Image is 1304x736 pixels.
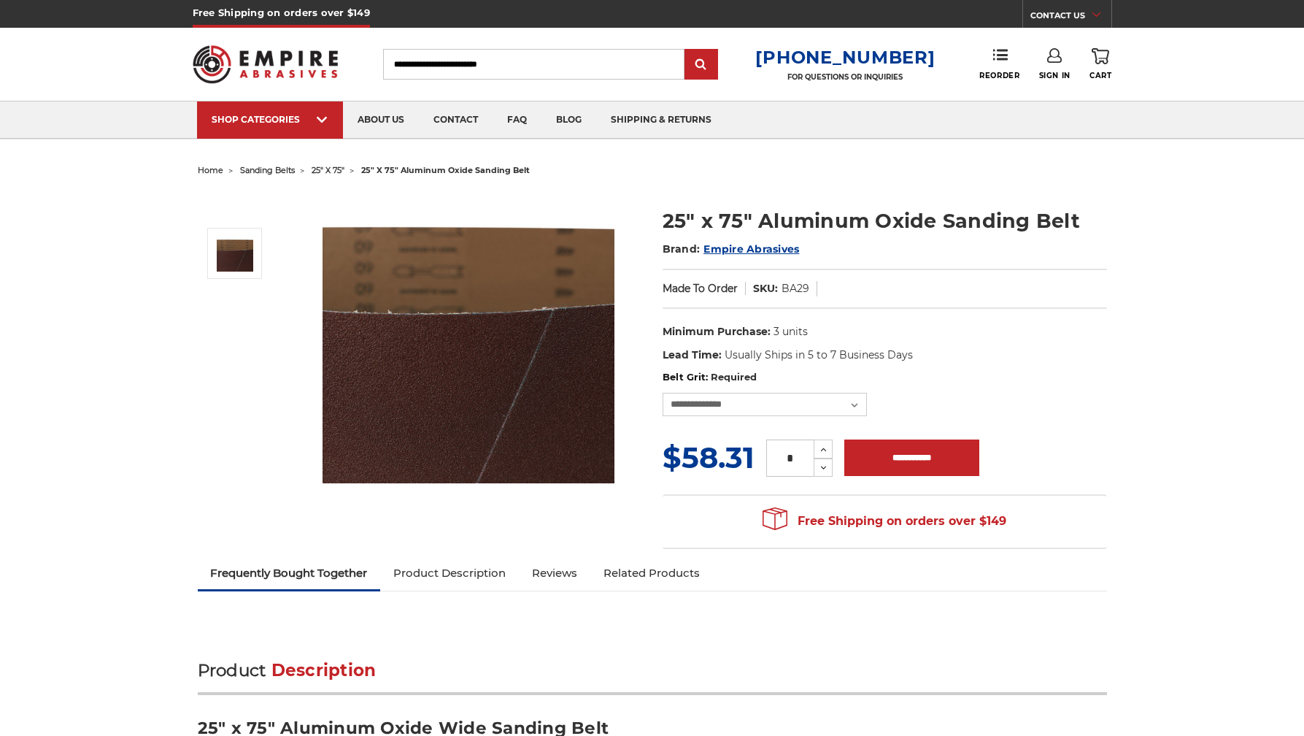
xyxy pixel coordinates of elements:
a: Reviews [519,557,590,589]
span: Reorder [979,71,1019,80]
a: Cart [1089,48,1111,80]
img: 25" x 75" Aluminum Oxide Sanding Belt [217,235,253,272]
dd: BA29 [782,281,809,296]
a: Reorder [979,48,1019,80]
div: SHOP CATEGORIES [212,114,328,125]
a: sanding belts [240,165,295,175]
span: Product [198,660,266,681]
img: Empire Abrasives [193,36,339,93]
p: FOR QUESTIONS OR INQUIRIES [755,72,935,82]
span: Made To Order [663,282,738,295]
dt: Lead Time: [663,348,722,363]
dt: SKU: [753,281,778,296]
a: faq [493,101,541,139]
label: Belt Grit: [663,370,1107,385]
a: home [198,165,223,175]
a: Frequently Bought Together [198,557,381,589]
a: [PHONE_NUMBER] [755,47,935,68]
span: $58.31 [663,440,755,475]
a: contact [419,101,493,139]
span: Brand: [663,242,701,256]
a: Related Products [590,557,713,589]
dt: Minimum Purchase: [663,324,771,340]
a: shipping & returns [596,101,726,139]
img: 25" x 75" Aluminum Oxide Sanding Belt [323,191,614,483]
span: Cart [1089,71,1111,80]
dd: 3 units [773,324,808,340]
a: Product Description [380,557,519,589]
a: CONTACT US [1030,7,1111,28]
a: blog [541,101,596,139]
a: Empire Abrasives [703,242,799,256]
a: about us [343,101,419,139]
dd: Usually Ships in 5 to 7 Business Days [725,348,913,363]
span: 25" x 75" aluminum oxide sanding belt [361,165,530,175]
a: 25" x 75" [312,165,344,175]
span: Free Shipping on orders over $149 [763,507,1006,536]
span: Sign In [1039,71,1070,80]
input: Submit [687,50,716,80]
small: Required [711,371,757,383]
span: Description [271,660,377,681]
h1: 25" x 75" Aluminum Oxide Sanding Belt [663,207,1107,235]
